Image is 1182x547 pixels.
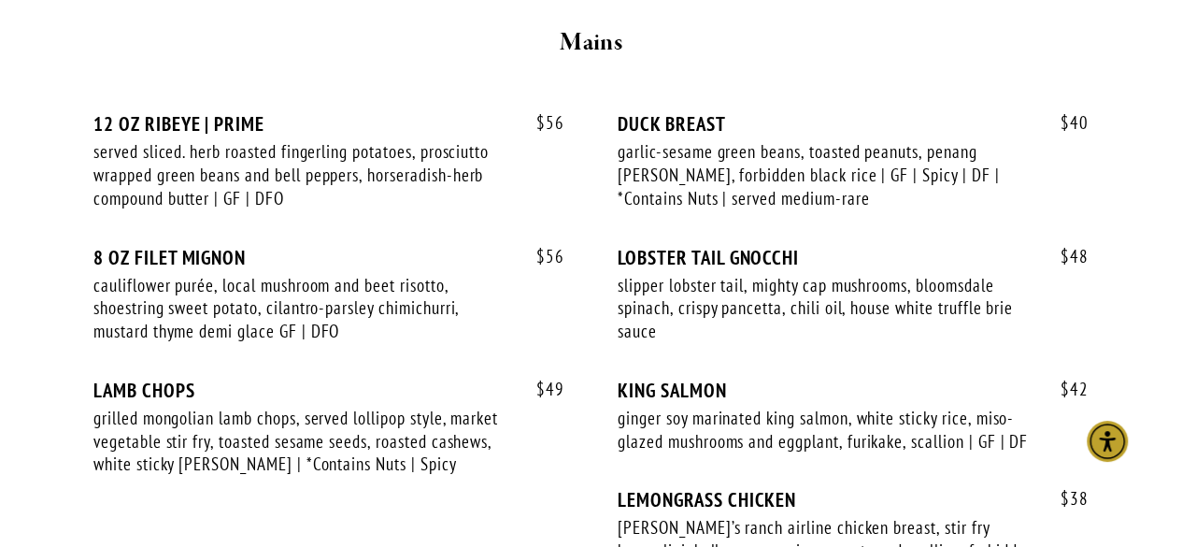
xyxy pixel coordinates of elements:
div: ginger soy marinated king salmon, white sticky rice, miso-glazed mushrooms and eggplant, furikake... [618,407,1035,453]
span: $ [1061,245,1070,267]
span: $ [1061,378,1070,400]
span: 42 [1042,379,1089,400]
span: $ [536,245,546,267]
span: 56 [518,246,564,267]
div: 8 OZ FILET MIGNON [93,246,564,269]
span: $ [1061,487,1070,510]
span: 49 [518,379,564,400]
span: 48 [1042,246,1089,267]
span: $ [536,111,546,134]
div: garlic-sesame green beans, toasted peanuts, penang [PERSON_NAME], forbidden black rice | GF | Spi... [618,140,1035,209]
span: 38 [1042,488,1089,510]
div: DUCK BREAST [618,112,1089,136]
div: LEMONGRASS CHICKEN [618,488,1089,511]
span: $ [1061,111,1070,134]
div: LOBSTER TAIL GNOCCHI [618,246,1089,269]
span: 40 [1042,112,1089,134]
div: cauliflower purée, local mushroom and beet risotto, shoestring sweet potato, cilantro-parsley chi... [93,274,511,343]
span: $ [536,378,546,400]
div: slipper lobster tail, mighty cap mushrooms, bloomsdale spinach, crispy pancetta, chili oil, house... [618,274,1035,343]
span: 56 [518,112,564,134]
div: LAMB CHOPS [93,379,564,402]
div: Accessibility Menu [1087,421,1128,462]
div: served sliced. herb roasted fingerling potatoes, prosciutto wrapped green beans and bell peppers,... [93,140,511,209]
strong: Mains [560,26,622,59]
div: KING SALMON [618,379,1089,402]
div: 12 OZ RIBEYE | PRIME [93,112,564,136]
div: grilled mongolian lamb chops, served lollipop style, market vegetable stir fry, toasted sesame se... [93,407,511,476]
